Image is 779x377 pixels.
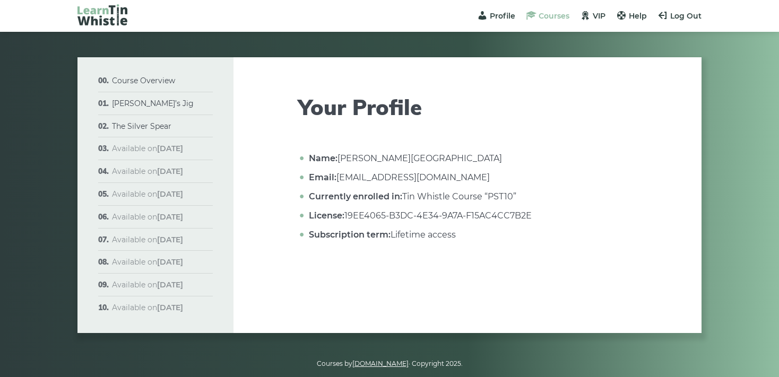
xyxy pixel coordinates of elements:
[157,303,183,312] strong: [DATE]
[306,209,637,223] li: 19EE4065-B3DC-4E34-9A7A-F15AC4CC7B2E
[112,257,183,267] span: Available on
[657,11,702,21] a: Log Out
[539,11,569,21] span: Courses
[309,172,336,182] strong: Email:
[306,171,637,185] li: [EMAIL_ADDRESS][DOMAIN_NAME]
[157,144,183,153] strong: [DATE]
[157,212,183,222] strong: [DATE]
[352,360,409,367] a: [DOMAIN_NAME]
[306,152,637,165] li: [PERSON_NAME][GEOGRAPHIC_DATA]
[112,189,183,199] span: Available on
[112,99,194,108] a: [PERSON_NAME]’s Jig
[490,11,515,21] span: Profile
[157,280,183,290] strong: [DATE]
[157,166,183,176] strong: [DATE]
[629,11,647,21] span: Help
[309,211,344,221] strong: License:
[616,11,647,21] a: Help
[306,190,637,204] li: Tin Whistle Course “PST10”
[90,358,689,369] p: Courses by · Copyright 2025.
[526,11,569,21] a: Courses
[309,191,402,201] strong: Currently enrolled in:
[309,153,337,163] strong: Name:
[157,189,183,199] strong: [DATE]
[477,11,515,21] a: Profile
[112,166,183,176] span: Available on
[309,230,391,240] strong: Subscription term:
[157,257,183,267] strong: [DATE]
[112,121,171,131] a: The Silver Spear
[298,94,637,120] h1: Your Profile
[112,303,183,312] span: Available on
[112,76,175,85] a: Course Overview
[77,4,127,25] img: LearnTinWhistle.com
[112,280,183,290] span: Available on
[580,11,605,21] a: VIP
[112,144,183,153] span: Available on
[112,212,183,222] span: Available on
[593,11,605,21] span: VIP
[157,235,183,244] strong: [DATE]
[670,11,702,21] span: Log Out
[112,235,183,244] span: Available on
[306,228,637,242] li: Lifetime access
